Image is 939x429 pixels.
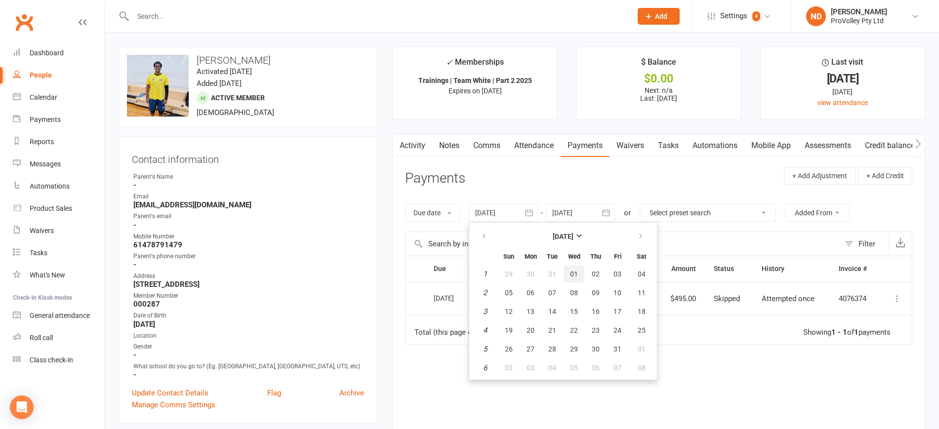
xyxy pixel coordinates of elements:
button: 19 [498,321,519,339]
button: 08 [629,359,654,377]
small: Monday [525,253,537,260]
a: Manage Comms Settings [132,399,215,411]
span: 13 [527,308,534,315]
i: ✓ [446,58,452,67]
a: Payments [13,109,104,131]
strong: 61478791479 [133,240,364,249]
em: 3 [483,307,487,316]
small: Thursday [590,253,601,260]
a: Attendance [507,134,561,157]
button: 02 [498,359,519,377]
button: 04 [629,265,654,283]
em: 1 [483,270,487,278]
span: Active member [211,94,265,102]
button: 10 [607,284,628,302]
div: Calendar [30,93,57,101]
small: Sunday [503,253,514,260]
button: 05 [498,284,519,302]
a: Assessments [798,134,858,157]
div: Parent's email [133,212,364,221]
a: Update Contact Details [132,387,208,399]
button: 14 [542,303,563,320]
span: 23 [592,326,600,334]
th: Amount [657,256,705,281]
button: 09 [585,284,606,302]
span: 05 [505,289,513,297]
button: 02 [585,265,606,283]
button: 05 [564,359,584,377]
span: 4 [752,11,760,21]
span: 06 [527,289,534,297]
button: 03 [520,359,541,377]
a: Waivers [610,134,651,157]
div: Waivers [30,227,54,234]
button: 27 [520,340,541,358]
button: 29 [498,265,519,283]
span: 31 [613,345,621,353]
div: Last visit [822,56,863,74]
a: Credit balance [858,134,922,157]
strong: - [133,370,364,379]
button: 31 [607,340,628,358]
div: Memberships [446,56,504,74]
span: 20 [527,326,534,334]
button: Added From [785,204,850,222]
button: 20 [520,321,541,339]
button: 30 [585,340,606,358]
button: 28 [542,340,563,358]
input: Search by invoice number [406,232,840,256]
button: 06 [520,284,541,302]
div: Dashboard [30,49,64,57]
h3: [PERSON_NAME] [127,55,369,66]
a: Tasks [651,134,686,157]
span: [DEMOGRAPHIC_DATA] [197,108,274,117]
span: 16 [592,308,600,315]
a: People [13,64,104,86]
button: Filter [840,232,889,256]
span: 03 [613,270,621,278]
a: Dashboard [13,42,104,64]
span: 01 [638,345,646,353]
span: 10 [613,289,621,297]
div: ND [806,6,826,26]
h3: Payments [405,171,465,186]
strong: - [133,181,364,190]
small: Saturday [637,253,646,260]
small: Tuesday [547,253,558,260]
button: 17 [607,303,628,320]
input: Search... [130,9,625,23]
a: General attendance kiosk mode [13,305,104,327]
span: 27 [527,345,534,353]
div: What school do you go to? (Eg. [GEOGRAPHIC_DATA], [GEOGRAPHIC_DATA], UTS, etc) [133,362,364,371]
span: 12 [505,308,513,315]
button: 31 [542,265,563,283]
span: 29 [505,270,513,278]
em: 6 [483,363,487,372]
div: [PERSON_NAME] [831,7,887,16]
div: Roll call [30,334,53,342]
button: 07 [607,359,628,377]
a: Clubworx [12,10,37,35]
a: Archive [339,387,364,399]
h3: Contact information [132,150,364,165]
button: 03 [607,265,628,283]
th: Invoice # [830,256,880,281]
span: 15 [570,308,578,315]
div: Filter [858,238,875,250]
button: 07 [542,284,563,302]
span: 25 [638,326,646,334]
span: Expires on [DATE] [449,87,502,95]
a: view attendance [817,99,868,107]
button: 01 [629,340,654,358]
span: 04 [548,364,556,372]
div: Open Intercom Messenger [10,395,34,419]
div: What's New [30,271,65,279]
span: 18 [638,308,646,315]
button: 29 [564,340,584,358]
span: 22 [570,326,578,334]
a: Messages [13,153,104,175]
a: Flag [267,387,281,399]
button: 24 [607,321,628,339]
span: 03 [527,364,534,372]
span: Attempted once [762,294,815,303]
